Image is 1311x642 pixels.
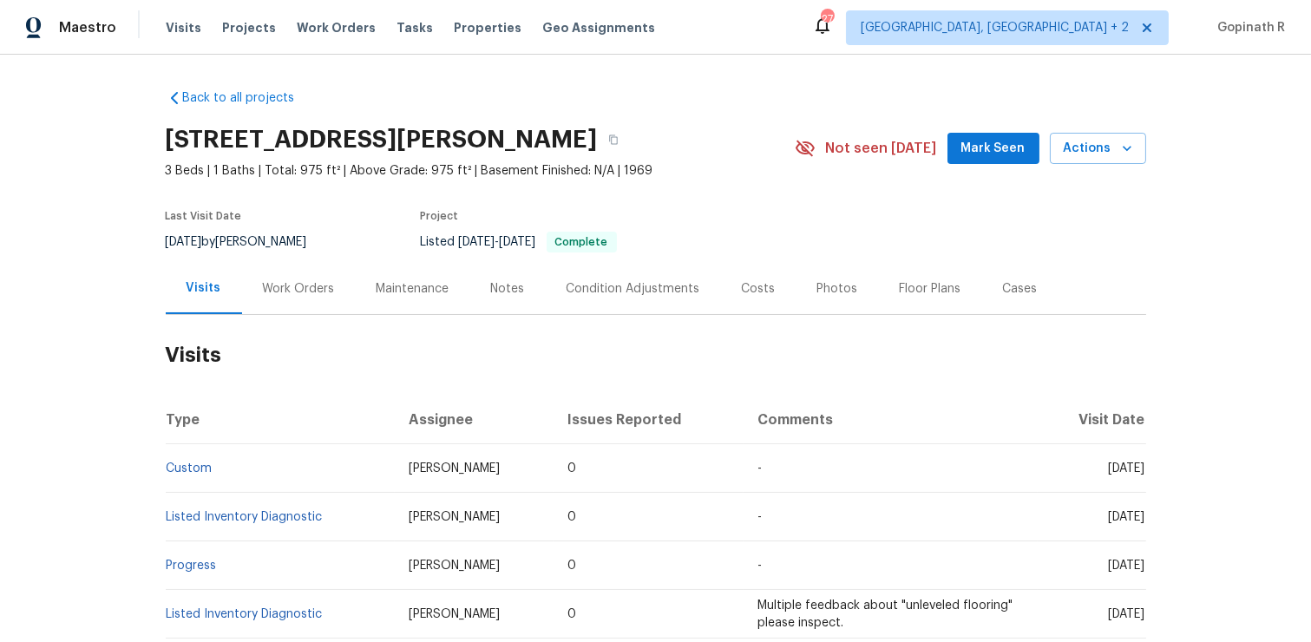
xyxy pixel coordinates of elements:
[166,89,332,107] a: Back to all projects
[263,280,335,298] div: Work Orders
[1064,138,1132,160] span: Actions
[166,236,202,248] span: [DATE]
[817,280,858,298] div: Photos
[166,232,328,252] div: by [PERSON_NAME]
[167,560,217,572] a: Progress
[167,608,323,620] a: Listed Inventory Diagnostic
[459,236,495,248] span: [DATE]
[409,511,500,523] span: [PERSON_NAME]
[167,462,213,475] a: Custom
[1109,560,1145,572] span: [DATE]
[1109,511,1145,523] span: [DATE]
[222,19,276,36] span: Projects
[1050,133,1146,165] button: Actions
[548,237,615,247] span: Complete
[598,124,629,155] button: Copy Address
[167,511,323,523] a: Listed Inventory Diagnostic
[567,511,576,523] span: 0
[567,280,700,298] div: Condition Adjustments
[166,131,598,148] h2: [STREET_ADDRESS][PERSON_NAME]
[491,280,525,298] div: Notes
[742,280,776,298] div: Costs
[542,19,655,36] span: Geo Assignments
[821,10,833,28] div: 27
[166,211,242,221] span: Last Visit Date
[826,140,937,157] span: Not seen [DATE]
[1038,396,1146,444] th: Visit Date
[421,236,617,248] span: Listed
[297,19,376,36] span: Work Orders
[187,279,221,297] div: Visits
[757,560,762,572] span: -
[166,19,201,36] span: Visits
[500,236,536,248] span: [DATE]
[757,462,762,475] span: -
[554,396,744,444] th: Issues Reported
[961,138,1026,160] span: Mark Seen
[861,19,1129,36] span: [GEOGRAPHIC_DATA], [GEOGRAPHIC_DATA] + 2
[397,22,433,34] span: Tasks
[1109,462,1145,475] span: [DATE]
[567,462,576,475] span: 0
[166,315,1146,396] h2: Visits
[409,462,500,475] span: [PERSON_NAME]
[166,162,795,180] span: 3 Beds | 1 Baths | Total: 975 ft² | Above Grade: 975 ft² | Basement Finished: N/A | 1969
[757,511,762,523] span: -
[900,280,961,298] div: Floor Plans
[757,599,1013,629] span: Multiple feedback about "unleveled flooring" please inspect.
[454,19,521,36] span: Properties
[459,236,536,248] span: -
[1003,280,1038,298] div: Cases
[567,560,576,572] span: 0
[409,608,500,620] span: [PERSON_NAME]
[1109,608,1145,620] span: [DATE]
[744,396,1038,444] th: Comments
[395,396,554,444] th: Assignee
[377,280,449,298] div: Maintenance
[59,19,116,36] span: Maestro
[166,396,395,444] th: Type
[567,608,576,620] span: 0
[421,211,459,221] span: Project
[947,133,1039,165] button: Mark Seen
[1210,19,1285,36] span: Gopinath R
[409,560,500,572] span: [PERSON_NAME]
